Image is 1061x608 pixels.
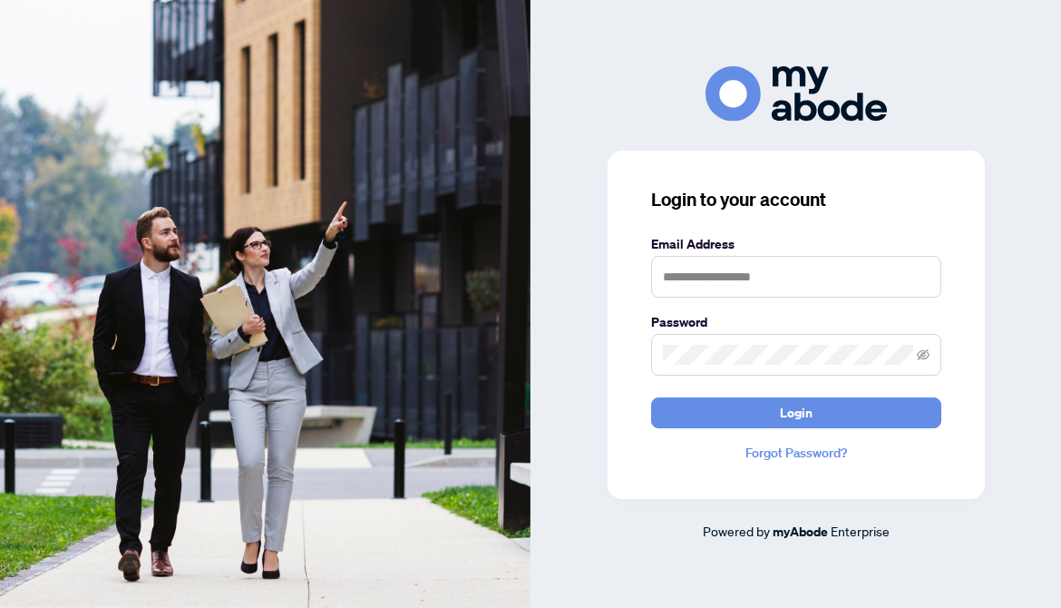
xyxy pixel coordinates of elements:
label: Password [651,312,941,332]
button: Login [651,397,941,428]
a: Forgot Password? [651,443,941,463]
span: Login [780,398,813,427]
label: Email Address [651,234,941,254]
span: Enterprise [831,523,890,539]
h3: Login to your account [651,187,941,212]
img: ma-logo [706,66,887,122]
span: Powered by [703,523,770,539]
a: myAbode [773,522,828,542]
span: eye-invisible [917,348,930,361]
